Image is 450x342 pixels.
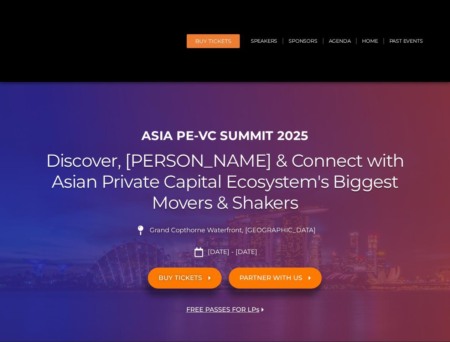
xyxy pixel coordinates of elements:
[186,306,259,313] span: FREE PASSES FOR LPs
[148,227,316,234] span: Grand Copthorne Waterfront, [GEOGRAPHIC_DATA]​
[239,275,302,281] span: PARTNER WITH US
[148,268,222,289] a: BUY TICKETS
[245,33,283,49] a: Speakers
[384,33,428,49] a: Past Events
[195,38,231,44] span: BUY Tickets
[176,299,275,320] a: FREE PASSES FOR LPs
[159,275,202,281] span: BUY TICKETS
[324,33,356,49] a: Agenda
[26,150,425,213] h2: Discover, [PERSON_NAME] & Connect with Asian Private Capital Ecosystem's Biggest Movers & Shakers
[187,34,240,48] a: BUY Tickets
[26,128,425,143] h1: ASIA PE-VC Summit 2025
[357,33,383,49] a: Home
[283,33,322,49] a: Sponsors
[229,268,322,289] a: PARTNER WITH US
[206,248,257,256] span: [DATE] - [DATE]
